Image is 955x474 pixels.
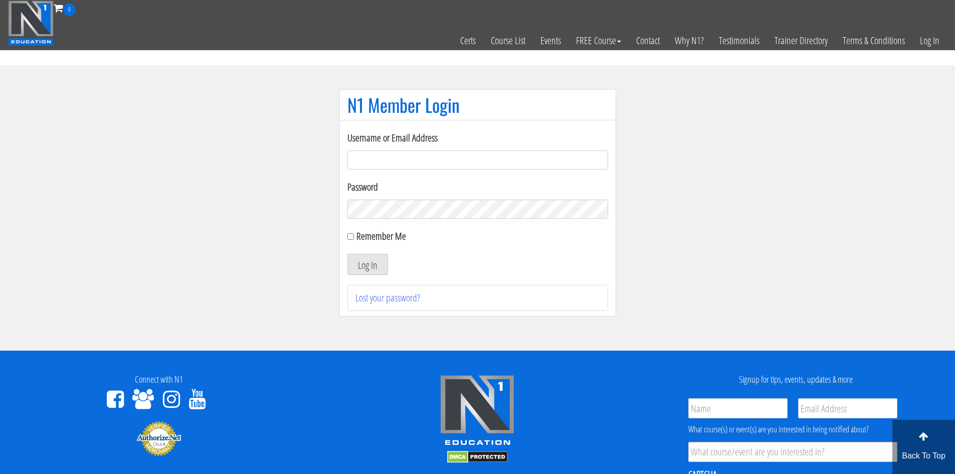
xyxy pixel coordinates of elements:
[453,16,483,65] a: Certs
[629,16,667,65] a: Contact
[667,16,711,65] a: Why N1?
[688,442,897,462] input: What course/event are you interested in?
[8,1,54,46] img: n1-education
[63,4,76,16] span: 0
[447,451,508,463] img: DMCA.com Protection Status
[688,398,788,418] input: Name
[483,16,533,65] a: Course List
[347,254,388,275] button: Log In
[8,375,311,385] h4: Connect with N1
[136,420,181,456] img: Authorize.Net Merchant - Click to Verify
[644,375,947,385] h4: Signup for tips, events, updates & more
[711,16,767,65] a: Testimonials
[568,16,629,65] a: FREE Course
[798,398,897,418] input: Email Address
[440,375,515,449] img: n1-edu-logo
[835,16,912,65] a: Terms & Conditions
[347,180,608,195] label: Password
[688,423,897,435] div: What course(s) or event(s) are you interested in being notified about?
[892,450,955,462] p: Back To Top
[356,229,406,243] label: Remember Me
[912,16,947,65] a: Log In
[767,16,835,65] a: Trainer Directory
[347,130,608,145] label: Username or Email Address
[533,16,568,65] a: Events
[54,1,76,15] a: 0
[355,291,420,304] a: Lost your password?
[347,95,608,115] h1: N1 Member Login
